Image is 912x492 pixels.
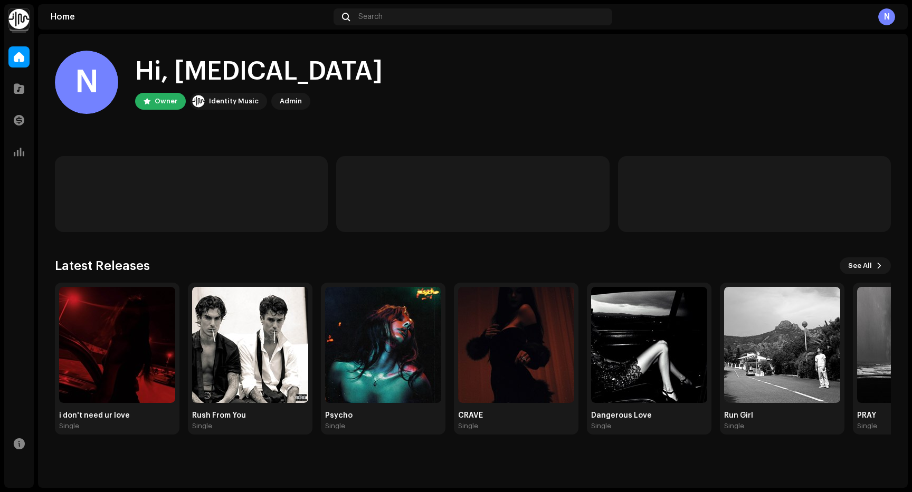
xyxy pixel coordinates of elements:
[55,51,118,114] div: N
[280,95,302,108] div: Admin
[51,13,329,21] div: Home
[209,95,259,108] div: Identity Music
[192,422,212,430] div: Single
[724,287,840,403] img: 7a460653-9eff-45d4-8d8e-91fab93ae03d
[325,411,441,420] div: Psycho
[59,287,175,403] img: 4bfa5439-8c04-476c-b134-2cc095c56f75
[857,422,877,430] div: Single
[192,411,308,420] div: Rush From You
[155,95,177,108] div: Owner
[358,13,383,21] span: Search
[135,55,383,89] div: Hi, [MEDICAL_DATA]
[724,411,840,420] div: Run Girl
[878,8,895,25] div: N
[458,411,574,420] div: CRAVE
[192,95,205,108] img: 0f74c21f-6d1c-4dbc-9196-dbddad53419e
[8,8,30,30] img: 0f74c21f-6d1c-4dbc-9196-dbddad53419e
[591,411,707,420] div: Dangerous Love
[458,287,574,403] img: 59ed4aa2-785a-4254-bb85-f2cfacc93eca
[59,422,79,430] div: Single
[724,422,744,430] div: Single
[848,255,872,276] span: See All
[55,257,150,274] h3: Latest Releases
[325,287,441,403] img: 52b13c6b-5650-47f9-a105-a66fcc2256bb
[325,422,345,430] div: Single
[59,411,175,420] div: i don't need ur love
[192,287,308,403] img: 649bde39-9be3-4a6a-9eac-f49cec43951a
[591,287,707,403] img: cbb287b2-0e93-49ed-aa1b-86ae668bca03
[591,422,611,430] div: Single
[840,257,891,274] button: See All
[458,422,478,430] div: Single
